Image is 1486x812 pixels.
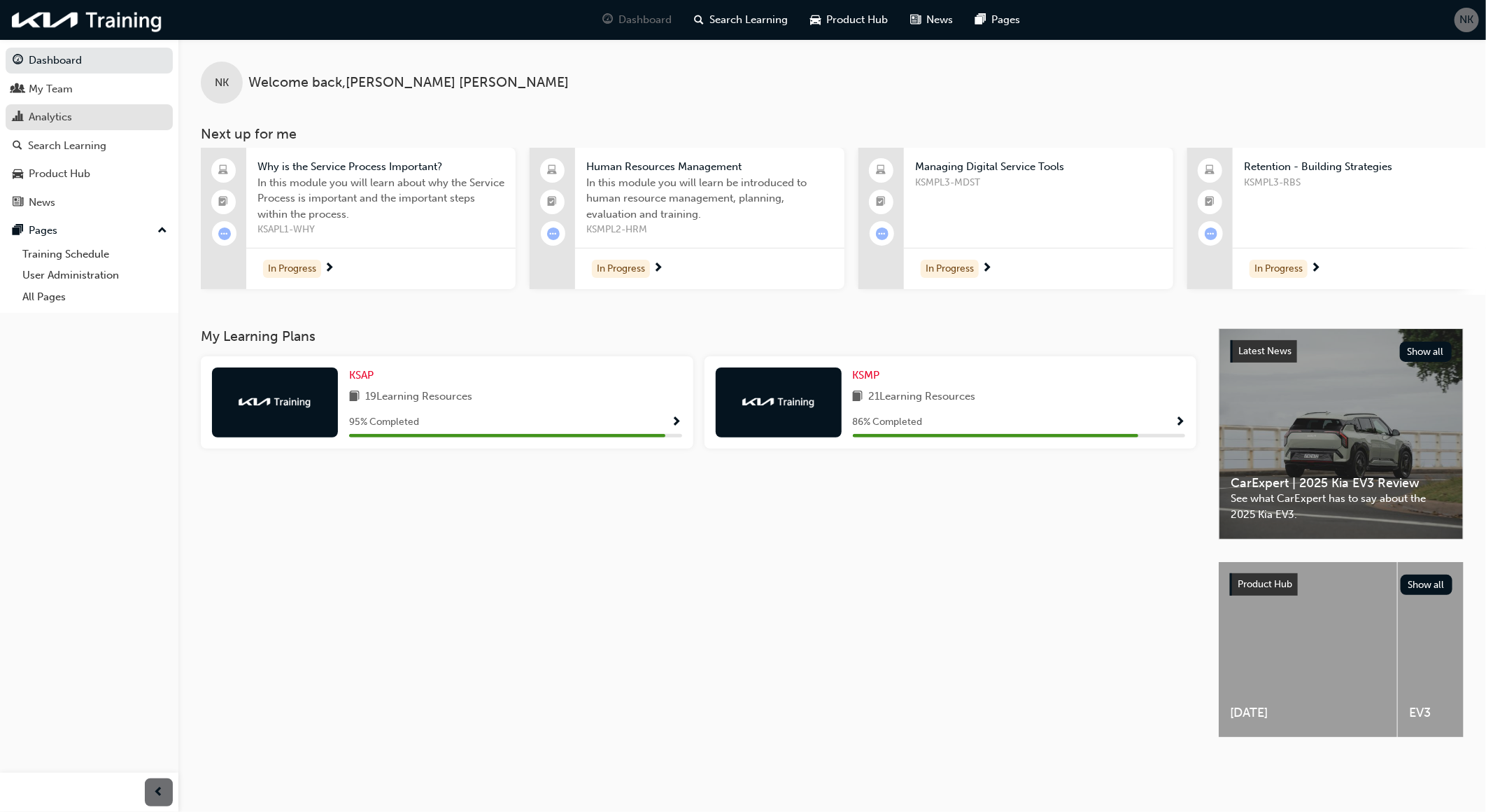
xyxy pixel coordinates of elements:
[219,162,229,180] span: laptop-icon
[618,12,672,28] span: Dashboard
[6,45,173,218] button: DashboardMy TeamAnalyticsSearch LearningProduct HubNews
[215,75,229,91] span: NK
[29,109,72,125] div: Analytics
[799,6,899,34] a: car-iconProduct Hub
[694,11,704,29] span: search-icon
[29,166,90,182] div: Product Hub
[13,111,23,124] span: chart-icon
[218,227,231,240] span: learningRecordVerb_ATTEMPT-icon
[853,369,880,381] span: KSMP
[548,162,558,180] span: laptop-icon
[17,286,173,308] a: All Pages
[591,6,683,34] a: guage-iconDashboard
[672,414,682,431] button: Show Progress
[1400,342,1452,362] button: Show all
[13,55,23,67] span: guage-icon
[349,367,379,384] a: KSAP
[915,175,1162,191] span: KSMPL3-MDST
[257,175,504,223] span: In this module you will learn about why the Service Process is important and the important steps ...
[975,11,986,29] span: pages-icon
[29,223,57,239] div: Pages
[257,222,504,238] span: KSAPL1-WHY
[740,395,817,409] img: kia-training
[28,138,106,154] div: Search Learning
[910,11,921,29] span: news-icon
[6,48,173,73] a: Dashboard
[349,369,374,381] span: KSAP
[1231,340,1452,363] a: Latest NewsShow all
[157,222,167,240] span: up-icon
[1205,162,1215,180] span: laptop-icon
[1219,562,1397,737] a: [DATE]
[349,414,419,430] span: 95 % Completed
[178,126,1486,142] h3: Next up for me
[6,218,173,244] button: Pages
[853,414,923,430] span: 86 % Completed
[1205,193,1215,211] span: booktick-icon
[877,162,886,180] span: laptop-icon
[991,12,1020,28] span: Pages
[6,190,173,216] a: News
[1250,260,1308,279] div: In Progress
[6,104,173,130] a: Analytics
[1175,416,1185,429] span: Show Progress
[548,193,558,211] span: booktick-icon
[921,260,979,279] div: In Progress
[1230,573,1452,596] a: Product HubShow all
[154,784,164,801] span: prev-icon
[7,6,168,34] img: kia-training
[13,225,23,237] span: pages-icon
[1460,12,1474,28] span: NK
[592,260,650,279] div: In Progress
[602,11,613,29] span: guage-icon
[29,81,73,97] div: My Team
[236,395,313,409] img: kia-training
[876,227,889,240] span: learningRecordVerb_ATTEMPT-icon
[1230,705,1386,721] span: [DATE]
[257,159,504,175] span: Why is the Service Process Important?
[586,222,833,238] span: KSMPL2-HRM
[869,388,976,406] span: 21 Learning Resources
[263,260,321,279] div: In Progress
[709,12,788,28] span: Search Learning
[964,6,1031,34] a: pages-iconPages
[1231,475,1452,491] span: CarExpert | 2025 Kia EV3 Review
[877,193,886,211] span: booktick-icon
[810,11,821,29] span: car-icon
[6,133,173,159] a: Search Learning
[547,227,560,240] span: learningRecordVerb_ATTEMPT-icon
[13,140,22,153] span: search-icon
[586,159,833,175] span: Human Resources Management
[826,12,888,28] span: Product Hub
[586,175,833,223] span: In this module you will learn be introduced to human resource management, planning, evaluation an...
[201,148,516,289] a: Why is the Service Process Important?In this module you will learn about why the Service Process ...
[17,265,173,286] a: User Administration
[853,388,863,406] span: book-icon
[248,75,569,91] span: Welcome back , [PERSON_NAME] [PERSON_NAME]
[858,148,1173,289] a: Managing Digital Service ToolsKSMPL3-MDSTIn Progress
[324,262,334,275] span: next-icon
[1231,491,1452,522] span: See what CarExpert has to say about the 2025 Kia EV3.
[672,416,682,429] span: Show Progress
[13,168,23,181] span: car-icon
[683,6,799,34] a: search-iconSearch Learning
[899,6,964,34] a: news-iconNews
[915,159,1162,175] span: Managing Digital Service Tools
[1238,345,1292,357] span: Latest News
[1401,575,1453,595] button: Show all
[1205,227,1217,240] span: learningRecordVerb_ATTEMPT-icon
[530,148,844,289] a: Human Resources ManagementIn this module you will learn be introduced to human resource managemen...
[1455,8,1479,32] button: NK
[17,244,173,265] a: Training Schedule
[653,262,663,275] span: next-icon
[13,83,23,96] span: people-icon
[926,12,953,28] span: News
[6,161,173,187] a: Product Hub
[349,388,360,406] span: book-icon
[1238,578,1292,590] span: Product Hub
[982,262,992,275] span: next-icon
[6,76,173,102] a: My Team
[1175,414,1185,431] button: Show Progress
